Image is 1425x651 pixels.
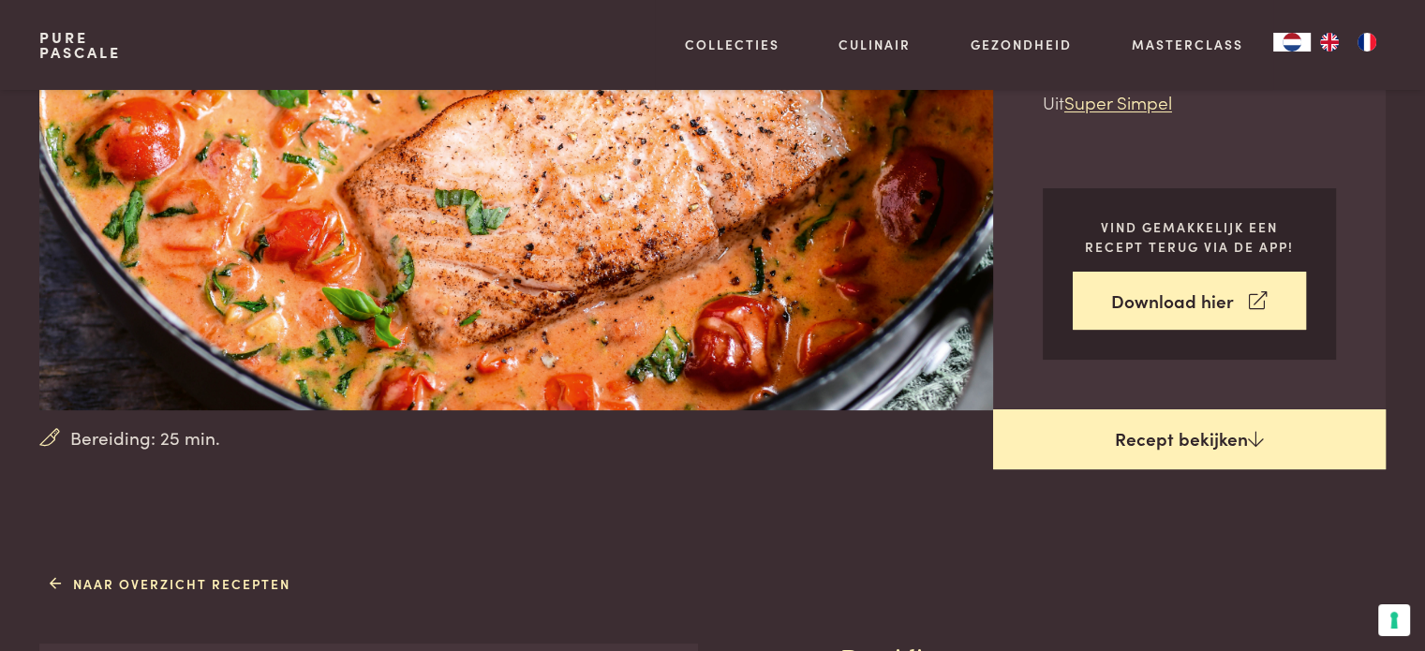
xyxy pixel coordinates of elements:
a: EN [1311,33,1348,52]
a: Gezondheid [971,35,1072,54]
span: Bereiding: 25 min. [70,424,220,451]
button: Uw voorkeuren voor toestemming voor trackingtechnologieën [1378,604,1410,636]
a: Super Simpel [1064,89,1172,114]
ul: Language list [1311,33,1386,52]
a: Naar overzicht recepten [50,574,290,594]
a: FR [1348,33,1386,52]
p: Vind gemakkelijk een recept terug via de app! [1073,217,1306,256]
div: Language [1273,33,1311,52]
a: Download hier [1073,272,1306,331]
a: Recept bekijken [993,409,1386,469]
a: Culinair [839,35,911,54]
aside: Language selected: Nederlands [1273,33,1386,52]
a: PurePascale [39,30,121,60]
a: Collecties [685,35,779,54]
a: Masterclass [1132,35,1243,54]
a: NL [1273,33,1311,52]
p: Uit [1043,89,1336,116]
